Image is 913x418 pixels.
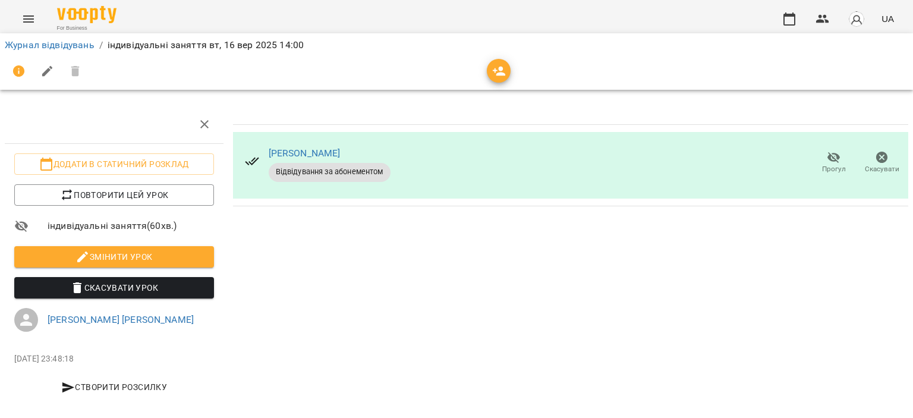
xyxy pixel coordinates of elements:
[19,380,209,394] span: Створити розсилку
[108,38,304,52] p: індивідуальні заняття вт, 16 вер 2025 14:00
[24,188,204,202] span: Повторити цей урок
[877,8,899,30] button: UA
[14,353,214,365] p: [DATE] 23:48:18
[14,5,43,33] button: Menu
[24,281,204,295] span: Скасувати Урок
[24,250,204,264] span: Змінити урок
[48,219,214,233] span: індивідуальні заняття ( 60 хв. )
[14,277,214,298] button: Скасувати Урок
[57,6,117,23] img: Voopty Logo
[14,184,214,206] button: Повторити цей урок
[14,153,214,175] button: Додати в статичний розклад
[5,38,908,52] nav: breadcrumb
[5,39,95,51] a: Журнал відвідувань
[810,146,858,180] button: Прогул
[858,146,906,180] button: Скасувати
[14,376,214,398] button: Створити розсилку
[99,38,103,52] li: /
[48,314,194,325] a: [PERSON_NAME] [PERSON_NAME]
[14,246,214,268] button: Змінити урок
[24,157,204,171] span: Додати в статичний розклад
[57,24,117,32] span: For Business
[865,164,899,174] span: Скасувати
[269,166,391,177] span: Відвідування за абонементом
[881,12,894,25] span: UA
[848,11,865,27] img: avatar_s.png
[822,164,846,174] span: Прогул
[269,147,341,159] a: [PERSON_NAME]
